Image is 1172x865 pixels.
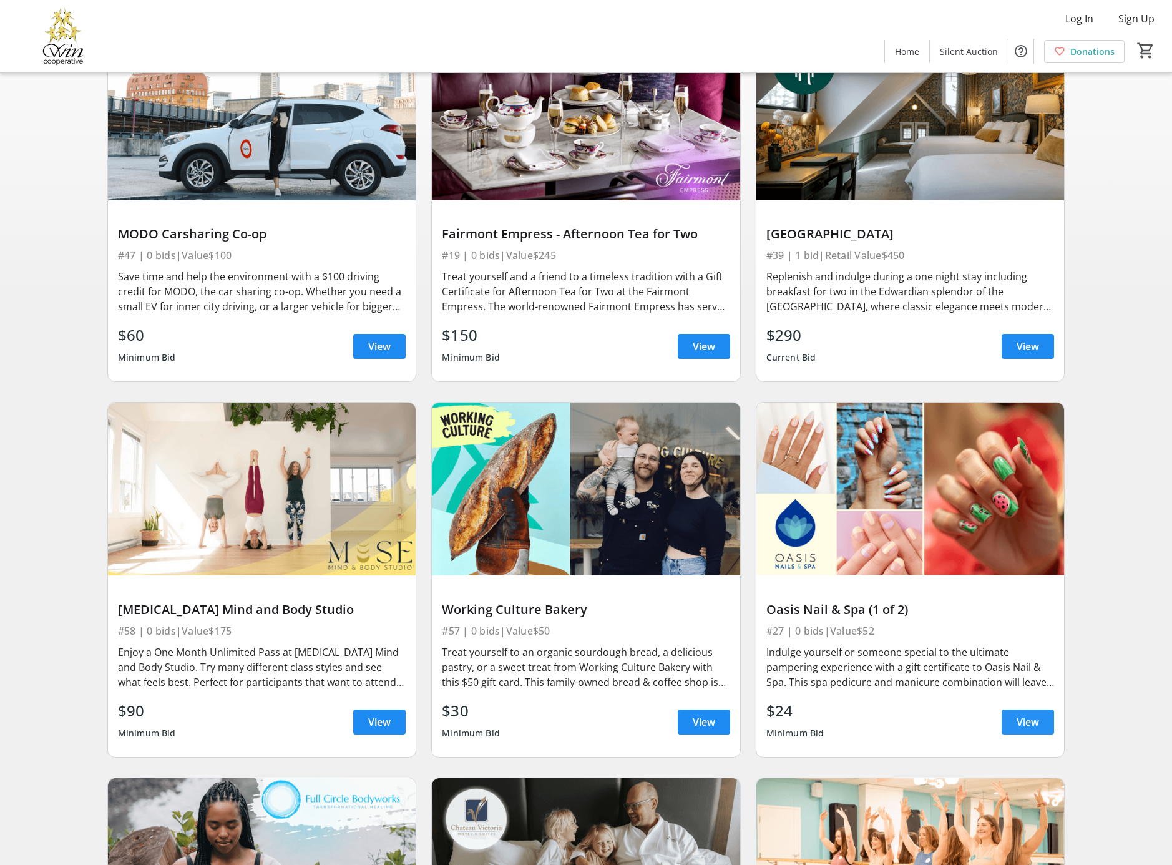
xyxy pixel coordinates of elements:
div: Minimum Bid [118,346,176,369]
div: Fairmont Empress - Afternoon Tea for Two [442,227,730,242]
button: Sign Up [1108,9,1165,29]
img: Rosemead House Hotel [756,27,1064,200]
button: Cart [1135,39,1157,62]
span: Donations [1070,45,1115,58]
div: MODO Carsharing Co-op [118,227,406,242]
a: Silent Auction [930,40,1008,63]
a: View [353,334,406,359]
div: Minimum Bid [118,722,176,745]
a: View [353,710,406,735]
img: Oasis Nail & Spa (1 of 2) [756,403,1064,576]
div: Minimum Bid [766,722,824,745]
span: View [693,715,715,730]
div: $24 [766,700,824,722]
a: View [1002,334,1054,359]
button: Log In [1055,9,1103,29]
a: View [678,710,730,735]
div: Replenish and indulge during a one night stay including breakfast for two in the Edwardian splend... [766,269,1054,314]
img: Working Culture Bakery [432,403,740,576]
div: #47 | 0 bids | Value $100 [118,247,406,264]
div: [MEDICAL_DATA] Mind and Body Studio [118,602,406,617]
div: Enjoy a One Month Unlimited Pass at [MEDICAL_DATA] Mind and Body Studio. Try many different class... [118,645,406,690]
img: MODO Carsharing Co-op [108,27,416,200]
div: #39 | 1 bid | Retail Value $450 [766,247,1054,264]
div: $290 [766,324,816,346]
img: Fairmont Empress - Afternoon Tea for Two [432,27,740,200]
div: Current Bid [766,346,816,369]
a: Home [885,40,929,63]
div: $60 [118,324,176,346]
div: Indulge yourself or someone special to the ultimate pampering experience with a gift certificate ... [766,645,1054,690]
div: $90 [118,700,176,722]
div: Working Culture Bakery [442,602,730,617]
button: Help [1008,39,1033,64]
div: [GEOGRAPHIC_DATA] [766,227,1054,242]
div: Save time and help the environment with a $100 driving credit for MODO, the car sharing co-op. Wh... [118,269,406,314]
img: MUSE Mind and Body Studio [108,403,416,576]
span: View [368,339,391,354]
div: #27 | 0 bids | Value $52 [766,622,1054,640]
span: View [368,715,391,730]
span: Silent Auction [940,45,998,58]
div: Minimum Bid [442,346,500,369]
div: #57 | 0 bids | Value $50 [442,622,730,640]
div: Oasis Nail & Spa (1 of 2) [766,602,1054,617]
div: #58 | 0 bids | Value $175 [118,622,406,640]
div: Treat yourself and a friend to a timeless tradition with a Gift Certificate for Afternoon Tea for... [442,269,730,314]
div: $150 [442,324,500,346]
div: Minimum Bid [442,722,500,745]
a: View [678,334,730,359]
div: Treat yourself to an organic sourdough bread, a delicious pastry, or a sweet treat from Working C... [442,645,730,690]
span: View [1017,715,1039,730]
span: View [1017,339,1039,354]
span: Home [895,45,919,58]
div: $30 [442,700,500,722]
a: Donations [1044,40,1125,63]
span: Log In [1065,11,1093,26]
span: View [693,339,715,354]
a: View [1002,710,1054,735]
div: #19 | 0 bids | Value $245 [442,247,730,264]
span: Sign Up [1118,11,1155,26]
img: Victoria Women In Need Community Cooperative's Logo [7,5,119,67]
